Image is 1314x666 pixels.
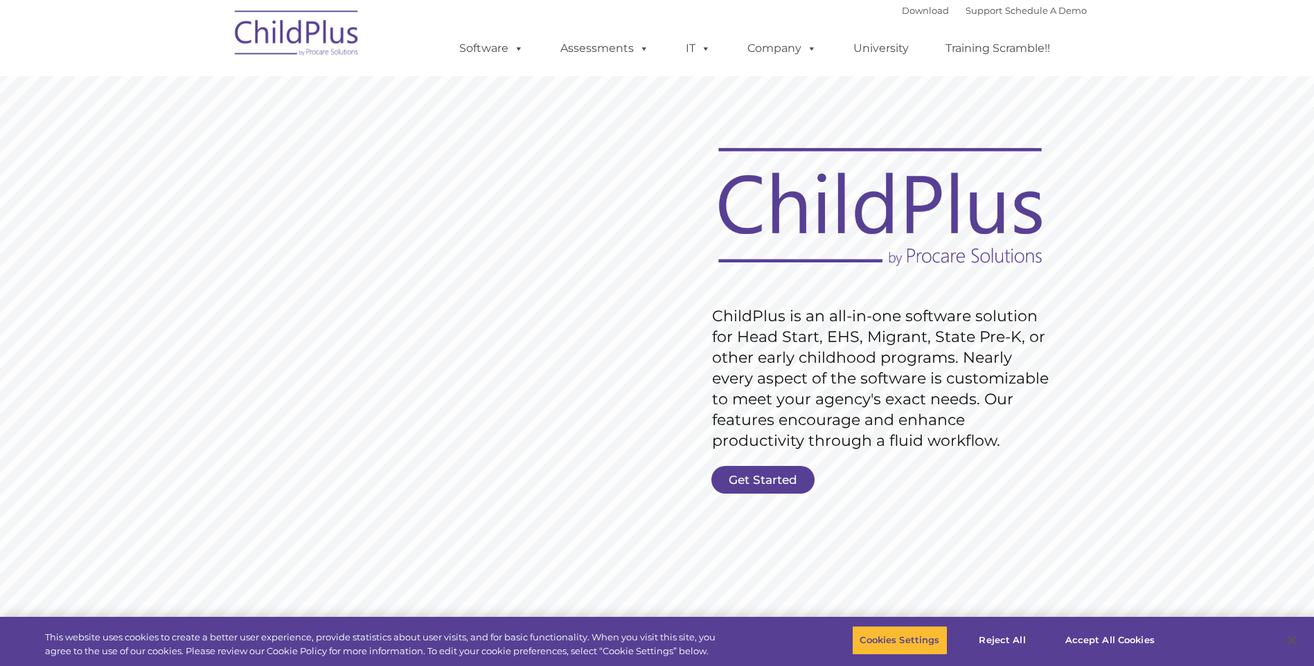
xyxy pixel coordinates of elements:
[959,626,1046,655] button: Reject All
[734,35,831,62] a: Company
[932,35,1064,62] a: Training Scramble!!
[45,631,722,658] div: This website uses cookies to create a better user experience, provide statistics about user visit...
[902,5,1087,16] font: |
[840,35,923,62] a: University
[228,1,366,70] img: ChildPlus by Procare Solutions
[1277,625,1307,656] button: Close
[852,626,947,655] button: Cookies Settings
[902,5,949,16] a: Download
[547,35,663,62] a: Assessments
[712,306,1056,451] rs-layer: ChildPlus is an all-in-one software solution for Head Start, EHS, Migrant, State Pre-K, or other ...
[711,466,815,494] a: Get Started
[966,5,1002,16] a: Support
[1005,5,1087,16] a: Schedule A Demo
[672,35,725,62] a: IT
[445,35,538,62] a: Software
[1058,626,1162,655] button: Accept All Cookies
